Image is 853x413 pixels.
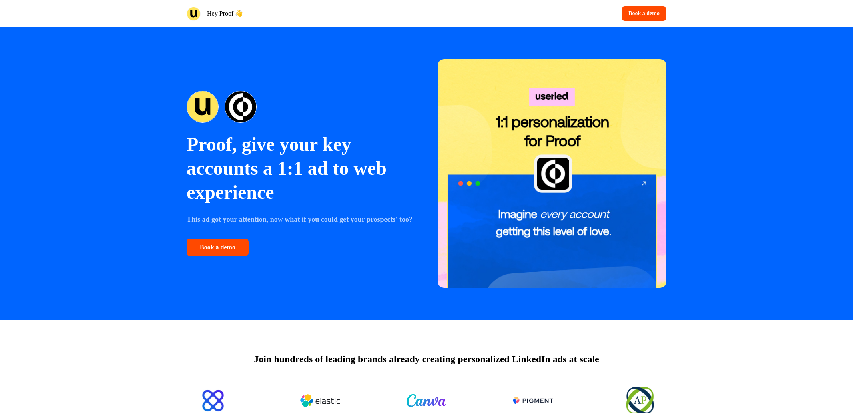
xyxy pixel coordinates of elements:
p: Hey Proof 👋 [207,9,243,18]
strong: This ad got your attention, now what if you could get your prospects' too? [187,215,413,223]
p: Join hundreds of leading brands already creating personalized LinkedIn ads at scale [254,352,599,366]
button: Book a demo [187,239,249,256]
button: Book a demo [622,6,666,21]
p: Proof, give your key accounts a 1:1 ad to web experience [187,132,415,204]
